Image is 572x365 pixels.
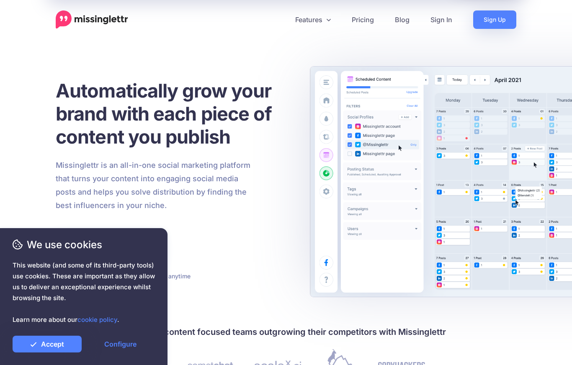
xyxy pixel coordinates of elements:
[56,79,292,148] h1: Automatically grow your brand with each piece of content you publish
[473,10,516,29] a: Sign Up
[384,10,420,29] a: Blog
[13,237,155,252] span: We use cookies
[13,336,82,352] a: Accept
[56,10,128,29] a: Home
[56,159,251,212] p: Missinglettr is an all-in-one social marketing platform that turns your content into engaging soc...
[13,260,155,325] span: This website (and some of its third-party tools) use cookies. These are important as they allow u...
[77,316,117,324] a: cookie policy
[56,325,516,339] h4: Join 30,000+ creators and content focused teams outgrowing their competitors with Missinglettr
[86,336,155,352] a: Configure
[341,10,384,29] a: Pricing
[420,10,463,29] a: Sign In
[285,10,341,29] a: Features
